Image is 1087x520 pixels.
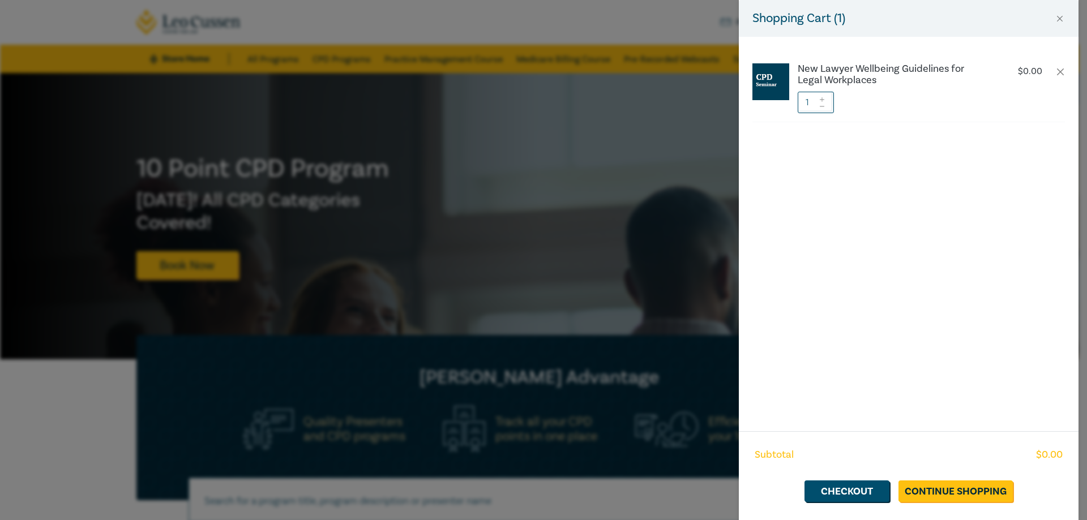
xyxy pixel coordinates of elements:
[804,480,889,502] a: Checkout
[752,9,845,28] h5: Shopping Cart ( 1 )
[1036,448,1063,462] span: $ 0.00
[798,63,986,86] a: New Lawyer Wellbeing Guidelines for Legal Workplaces
[898,480,1013,502] a: Continue Shopping
[1018,66,1042,77] p: $ 0.00
[752,63,789,100] img: CPD%20Seminar.jpg
[1055,14,1065,24] button: Close
[798,92,834,113] input: 1
[755,448,794,462] span: Subtotal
